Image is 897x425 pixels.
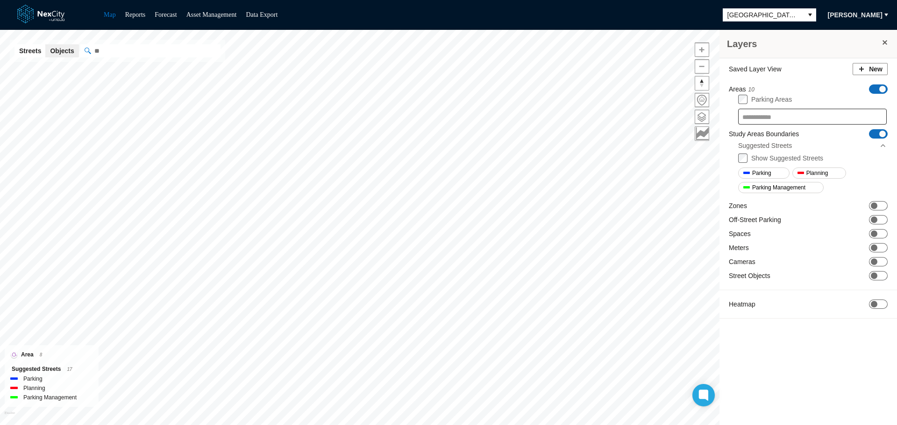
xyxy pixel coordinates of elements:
label: Heatmap [729,300,755,309]
button: Key metrics [695,126,709,141]
label: Meters [729,243,749,252]
label: Cameras [729,257,755,266]
a: Map [104,11,116,18]
button: Reset bearing to north [695,76,709,91]
span: Zoom in [695,43,709,56]
label: Study Areas Boundaries [729,129,799,139]
label: Parking Areas [751,96,792,103]
a: Data Export [246,11,278,18]
button: Parking [738,167,790,179]
span: Streets [19,46,41,56]
a: Reports [125,11,146,18]
button: select [804,8,816,21]
a: Forecast [155,11,177,18]
span: [PERSON_NAME] [828,10,883,20]
button: Zoom out [695,59,709,74]
label: Planning [23,383,45,393]
span: New [869,64,883,74]
div: Area [12,350,92,360]
span: [GEOGRAPHIC_DATA][PERSON_NAME] [727,10,799,20]
button: New [853,63,888,75]
button: Layers management [695,110,709,124]
label: Zones [729,201,747,210]
span: Parking Management [752,183,805,192]
span: 17 [67,367,72,372]
span: Objects [50,46,74,56]
span: Planning [806,168,828,178]
label: Areas [729,84,755,94]
label: Saved Layer View [729,64,782,74]
label: Off-Street Parking [729,215,781,224]
button: Home [695,93,709,107]
h3: Layers [727,37,880,50]
span: Zoom out [695,60,709,73]
button: Planning [792,167,847,179]
div: Suggested Streets [738,141,792,150]
label: Street Objects [729,271,770,280]
a: Asset Management [186,11,237,18]
button: Parking Management [738,182,824,193]
div: Suggested Streets [738,139,887,153]
button: Zoom in [695,42,709,57]
span: 8 [40,352,43,357]
button: Streets [14,44,46,57]
span: Parking [752,168,771,178]
label: Spaces [729,229,751,238]
label: Show Suggested Streets [751,154,823,162]
button: [PERSON_NAME] [822,7,889,22]
span: 10 [748,86,755,93]
span: Reset bearing to north [695,77,709,90]
label: Parking [23,374,43,383]
label: Parking Management [23,393,77,402]
a: Mapbox homepage [4,411,15,422]
div: Suggested Streets [12,364,92,374]
button: Objects [45,44,78,57]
